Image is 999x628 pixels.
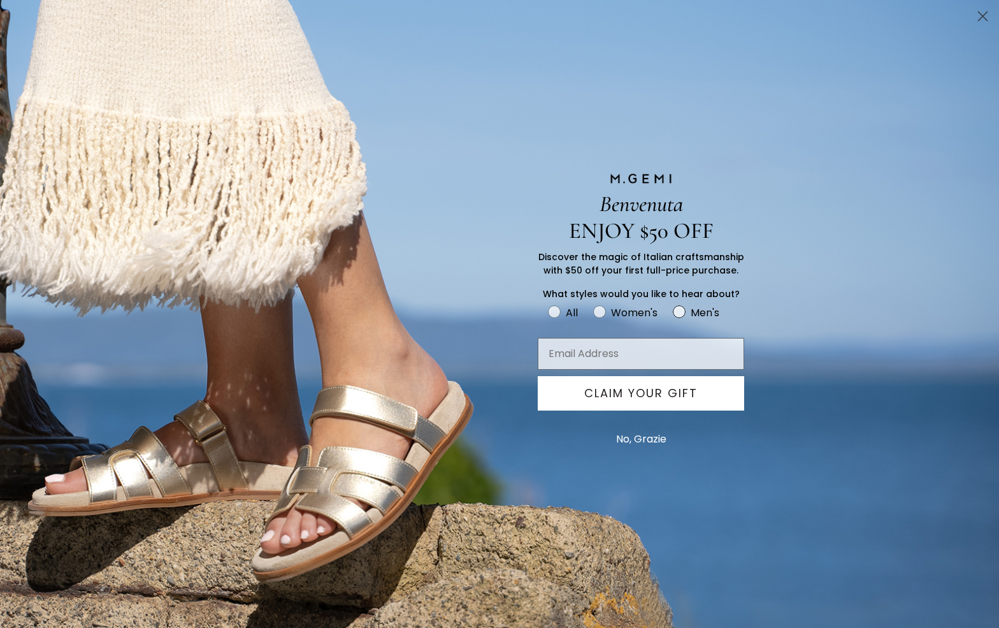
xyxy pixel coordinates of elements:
[538,251,744,277] span: Discover the magic of Italian craftsmanship with $50 off your first full-price purchase.
[538,338,744,370] input: Email Address
[538,376,744,411] button: CLAIM YOUR GIFT
[691,305,719,321] div: Men's
[566,305,578,321] div: All
[609,173,673,184] img: M.GEMI
[611,305,658,321] div: Women's
[543,288,740,300] span: What styles would you like to hear about?
[972,5,994,27] button: Close dialog
[600,191,683,217] span: Benvenuta
[610,423,673,455] button: No, Grazie
[569,217,714,244] span: ENJOY $50 OFF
